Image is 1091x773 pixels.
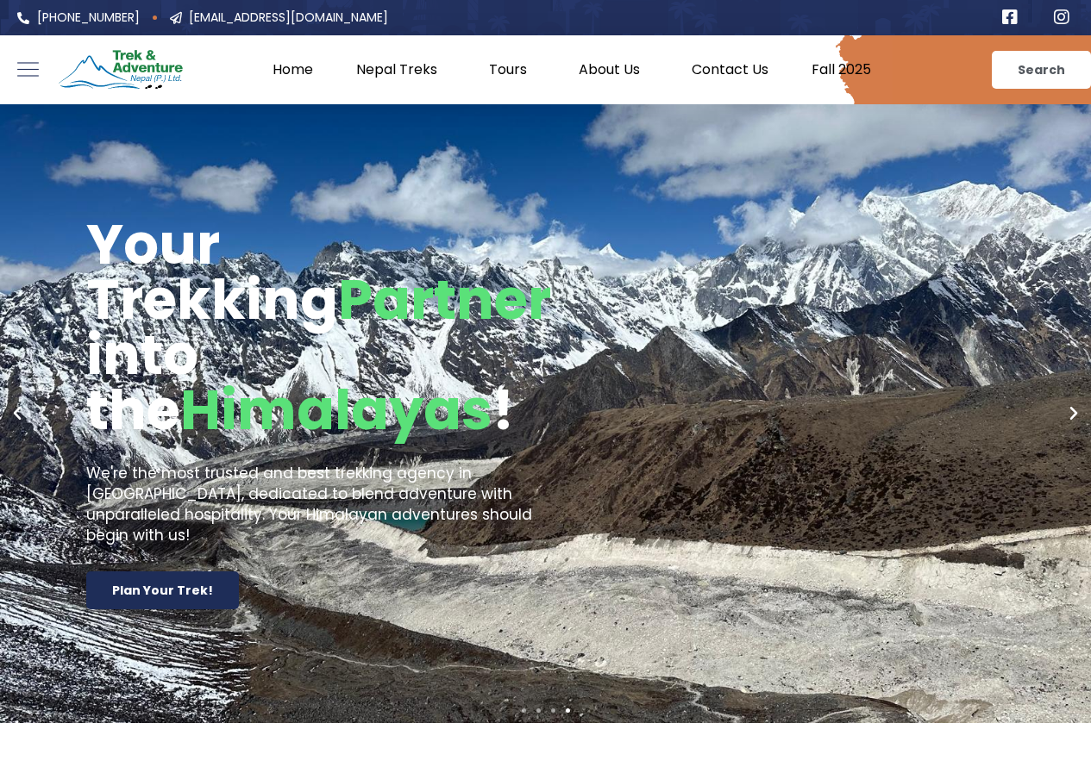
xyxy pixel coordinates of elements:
div: Plan Your Trek! [86,571,239,609]
a: Search [992,51,1091,89]
span: Go to slide 4 [566,708,570,713]
a: Home [251,61,335,78]
a: Tours [467,61,557,78]
span: Go to slide 1 [522,708,526,713]
span: Go to slide 2 [536,708,541,713]
div: Previous slide [9,405,26,422]
a: Contact Us [670,61,790,78]
a: Nepal Treks [335,61,467,78]
nav: Menu [198,61,893,78]
div: Next slide [1065,405,1082,422]
a: About Us [557,61,670,78]
img: Trek & Adventure Nepal [56,47,185,94]
span: Search [1018,64,1065,76]
span: Partner [338,261,551,338]
div: We're the most trusted and best trekking agency in [GEOGRAPHIC_DATA], dedicated to blend adventur... [86,464,546,545]
div: Your Trekking into the ! [86,217,546,438]
span: [EMAIL_ADDRESS][DOMAIN_NAME] [185,9,388,27]
span: [PHONE_NUMBER] [33,9,140,27]
a: Fall 2025 [790,61,893,78]
span: Go to slide 3 [551,708,555,713]
span: Himalayas [180,371,492,448]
